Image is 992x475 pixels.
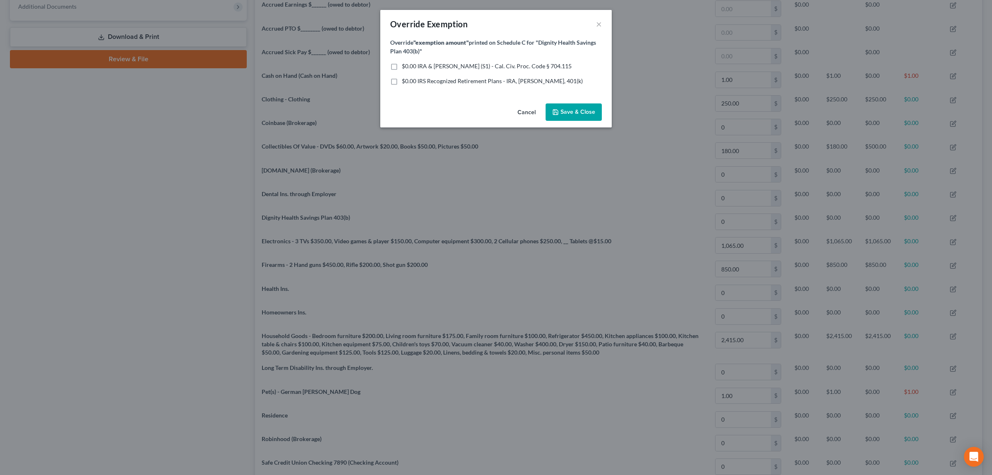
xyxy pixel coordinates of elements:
div: Open Intercom Messenger [964,447,984,467]
button: Cancel [511,104,542,121]
span: $0.00 IRA & [PERSON_NAME] (S1) - Cal. Civ. Proc. Code § 704.115 [402,62,572,70]
span: Save & Close [560,108,595,115]
button: Save & Close [546,103,602,121]
strong: "exemption amount" [413,39,469,46]
span: $0.00 IRS Recognized Retirement Plans - IRA, [PERSON_NAME], 401(k) [402,77,583,84]
label: Override printed on Schedule C for "Dignity Health Savings Plan 403(b)" [390,38,602,55]
div: Override Exemption [390,18,467,30]
button: × [596,19,602,29]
